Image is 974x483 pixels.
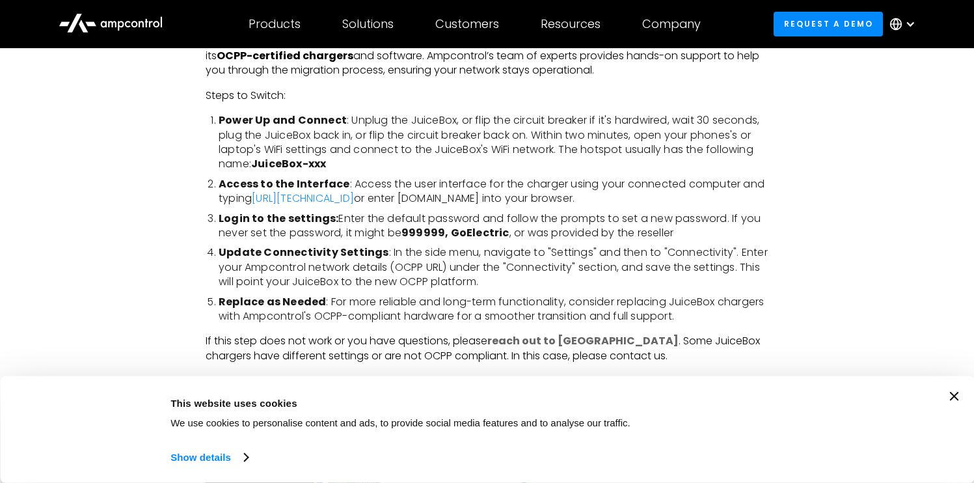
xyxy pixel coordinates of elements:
div: Products [249,17,301,31]
strong: 999999, GoElectric [401,225,509,240]
p: If this step does not work or you have questions, please . Some JuiceBox chargers have different ... [206,334,768,363]
li: Enter the default password and follow the prompts to set a new password. If you never set the pas... [219,212,768,241]
li: : For more reliable and long-term functionality, consider replacing JuiceBox chargers with Ampcon... [219,295,768,324]
a: Request a demo [774,12,883,36]
span: We use cookies to personalise content and ads, to provide social media features and to analyse ou... [170,417,630,428]
strong: Update Connectivity Settings [219,245,389,260]
li: : Access the user interface for the charger using your connected computer and typing or enter [DO... [219,177,768,206]
strong: Login to the settings: [219,211,338,226]
div: Company [642,17,701,31]
a: Show details [170,448,247,467]
a: reach out to [GEOGRAPHIC_DATA] [487,333,679,348]
strong: OCPP-certified chargers [217,48,353,63]
div: Resources [541,17,601,31]
div: This website uses cookies [170,395,724,411]
li: : Unplug the JuiceBox, or flip the circuit breaker if it's hardwired, wait 30 seconds, plug the J... [219,113,768,172]
strong: Power Up and Connect [219,113,347,128]
div: Solutions [342,17,394,31]
p: Steps to Switch: [206,89,768,103]
strong: Access to the Interface [219,176,350,191]
button: Close banner [949,392,958,401]
p: While migrating from can be complex, makes the transition smoother with its and software. Ampcont... [206,34,768,78]
div: Customers [435,17,499,31]
li: : In the side menu, navigate to "Settings" and then to "Connectivity". Enter your Ampcontrol netw... [219,245,768,289]
strong: Replace as Needed [219,294,326,309]
button: Okay [739,392,925,430]
strong: JuiceBox-xxx [251,156,326,171]
a: [URL][TECHNICAL_ID] [252,191,354,206]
